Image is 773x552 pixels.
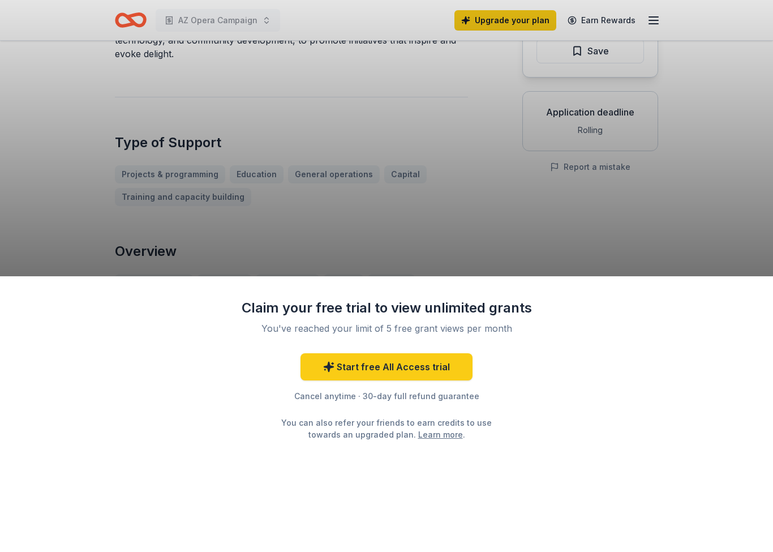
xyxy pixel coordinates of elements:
[271,417,502,440] div: You can also refer your friends to earn credits to use towards an upgraded plan. .
[239,299,534,317] div: Claim your free trial to view unlimited grants
[253,322,520,335] div: You've reached your limit of 5 free grant views per month
[239,390,534,403] div: Cancel anytime · 30-day full refund guarantee
[300,353,473,380] a: Start free All Access trial
[418,429,463,440] a: Learn more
